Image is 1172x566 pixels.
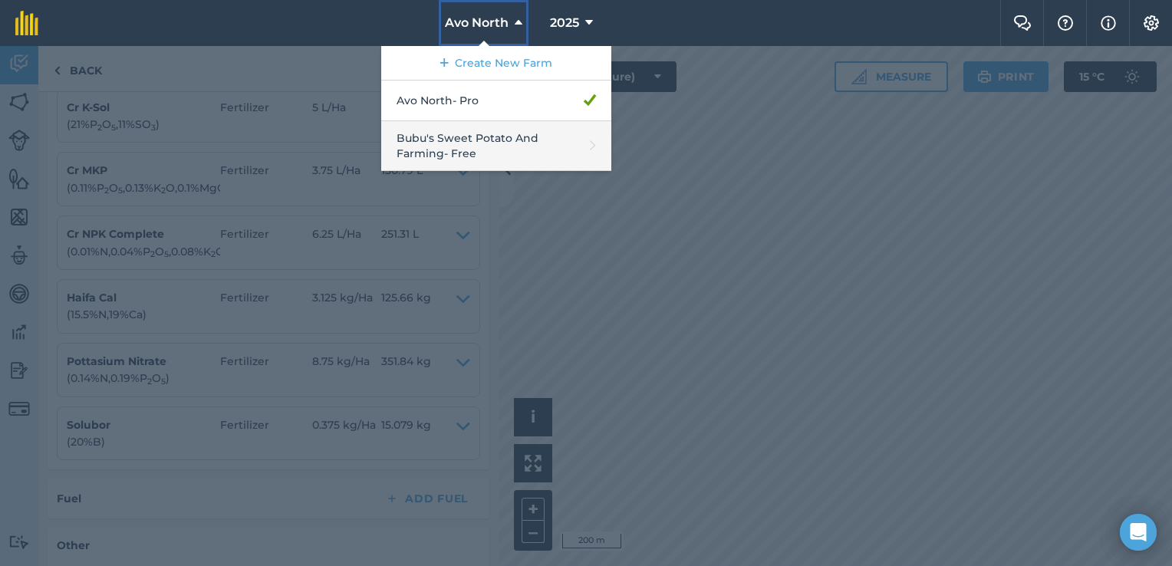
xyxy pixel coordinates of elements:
img: A question mark icon [1056,15,1075,31]
a: Create New Farm [381,46,611,81]
div: Open Intercom Messenger [1120,514,1157,551]
a: Bubu's Sweet Potato And Farming- Free [381,121,611,171]
img: A cog icon [1142,15,1160,31]
a: Avo North- Pro [381,81,611,121]
span: Avo North [445,14,509,32]
img: Two speech bubbles overlapping with the left bubble in the forefront [1013,15,1032,31]
img: svg+xml;base64,PHN2ZyB4bWxucz0iaHR0cDovL3d3dy53My5vcmcvMjAwMC9zdmciIHdpZHRoPSIxNyIgaGVpZ2h0PSIxNy... [1101,14,1116,32]
img: fieldmargin Logo [15,11,38,35]
span: 2025 [550,14,579,32]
